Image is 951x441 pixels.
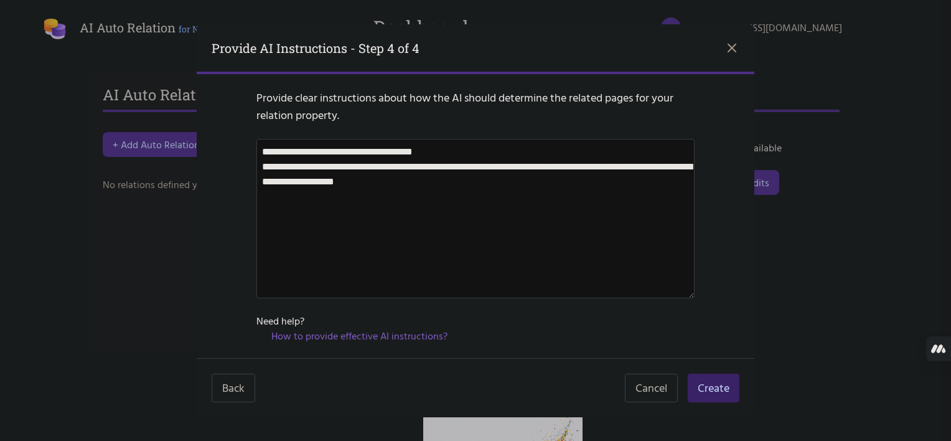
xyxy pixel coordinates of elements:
h2: Provide AI Instructions - Step 4 of 4 [212,39,419,57]
button: Close dialog [724,40,739,55]
a: How to provide effective AI instructions? [271,328,447,343]
h3: Need help? [256,313,695,328]
button: Create [688,374,739,402]
button: Back [212,374,255,402]
p: Provide clear instructions about how the AI should determine the related pages for your relation ... [256,89,695,124]
button: Cancel [625,374,678,402]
